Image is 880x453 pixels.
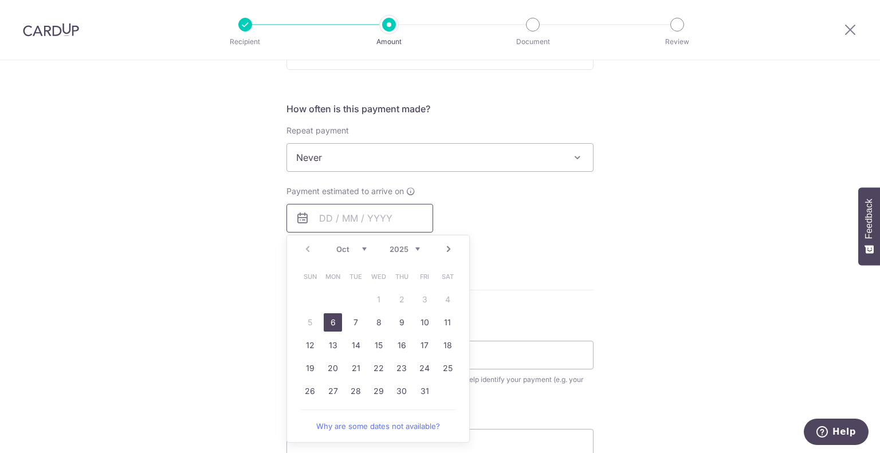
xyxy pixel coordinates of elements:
[324,382,342,400] a: 27
[438,336,457,354] a: 18
[347,382,365,400] a: 28
[415,359,434,377] a: 24
[803,419,869,447] iframe: Opens a widget where you can find more information
[415,336,434,354] a: 17
[324,313,342,332] a: 6
[415,267,434,286] span: Friday
[370,313,388,332] a: 8
[347,36,431,48] p: Amount
[370,267,388,286] span: Wednesday
[415,382,434,400] a: 31
[301,336,319,354] a: 12
[392,313,411,332] a: 9
[23,23,79,37] img: CardUp
[347,313,365,332] a: 7
[301,415,455,438] a: Why are some dates not available?
[324,336,342,354] a: 13
[347,336,365,354] a: 14
[370,336,388,354] a: 15
[392,359,411,377] a: 23
[324,359,342,377] a: 20
[347,359,365,377] a: 21
[286,143,594,172] span: Never
[438,267,457,286] span: Saturday
[370,382,388,400] a: 29
[438,313,457,332] a: 11
[415,313,434,332] a: 10
[324,267,342,286] span: Monday
[301,267,319,286] span: Sunday
[392,336,411,354] a: 16
[286,204,433,233] input: DD / MM / YYYY
[438,359,457,377] a: 25
[392,267,411,286] span: Thursday
[370,359,388,377] a: 22
[203,36,288,48] p: Recipient
[347,267,365,286] span: Tuesday
[490,36,575,48] p: Document
[635,36,720,48] p: Review
[287,144,593,171] span: Never
[301,382,319,400] a: 26
[442,242,455,256] a: Next
[858,187,880,265] button: Feedback - Show survey
[392,382,411,400] a: 30
[286,102,594,116] h5: How often is this payment made?
[286,186,404,197] span: Payment estimated to arrive on
[286,125,349,136] label: Repeat payment
[864,199,874,239] span: Feedback
[301,359,319,377] a: 19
